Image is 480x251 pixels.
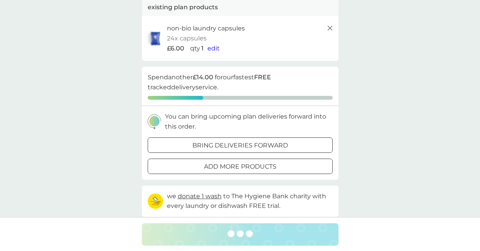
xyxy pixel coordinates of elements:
p: existing plan products [148,2,218,12]
p: You can bring upcoming plan deliveries forward into this order. [165,112,333,131]
p: 24x capsules [167,33,207,44]
button: add more products [148,159,333,174]
p: we to The Hygiene Bank charity with every laundry or dishwash FREE trial. [167,191,333,211]
img: delivery-schedule.svg [148,114,161,129]
span: donate 1 wash [178,192,222,200]
strong: FREE [254,74,271,81]
span: edit [207,45,220,52]
p: Spend another for our fastest tracked delivery service. [148,72,333,92]
strong: £14.00 [193,74,213,81]
p: add more products [204,162,276,172]
span: £6.00 [167,44,184,54]
button: bring deliveries forward [148,137,333,153]
p: qty [190,44,200,54]
button: edit [207,44,220,54]
p: bring deliveries forward [192,141,288,151]
p: non-bio laundry capsules [167,23,245,33]
p: 1 [201,44,204,54]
